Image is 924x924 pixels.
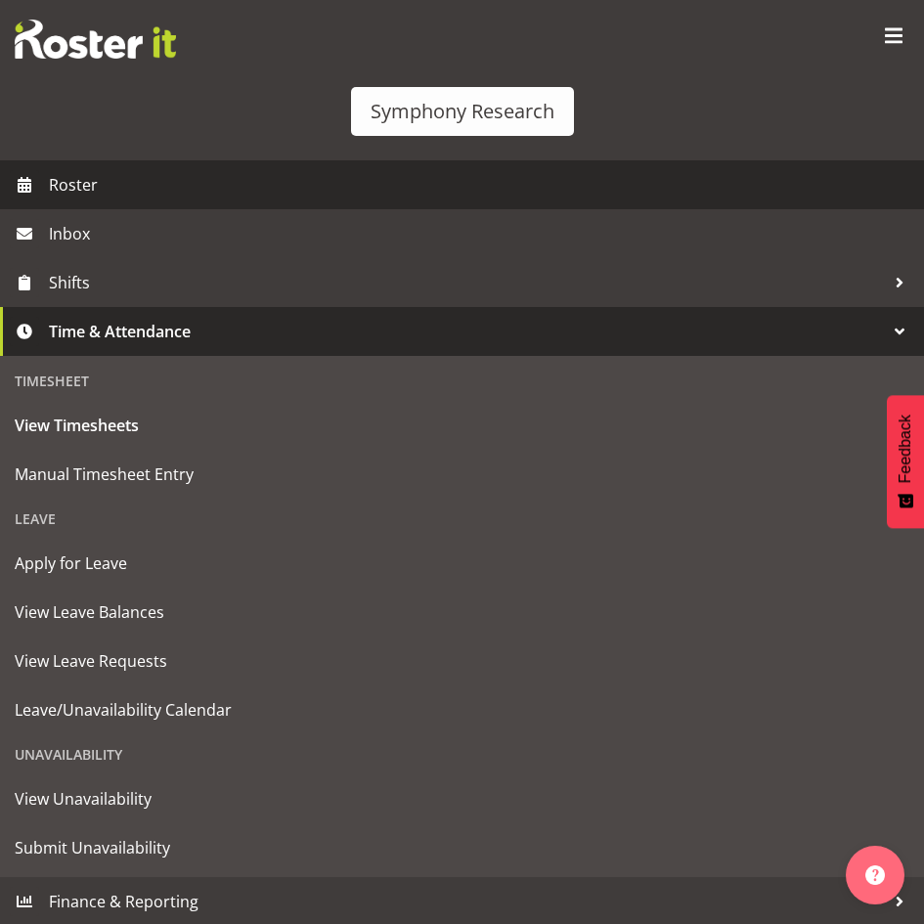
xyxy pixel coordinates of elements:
[49,219,914,248] span: Inbox
[15,695,909,725] span: Leave/Unavailability Calendar
[371,97,554,126] div: Symphony Research
[5,539,919,588] a: Apply for Leave
[5,361,919,401] div: Timesheet
[5,637,919,685] a: View Leave Requests
[887,395,924,528] button: Feedback - Show survey
[49,170,914,199] span: Roster
[15,646,909,676] span: View Leave Requests
[5,774,919,823] a: View Unavailability
[897,415,914,483] span: Feedback
[15,20,176,59] img: Rosterit website logo
[15,597,909,627] span: View Leave Balances
[15,549,909,578] span: Apply for Leave
[5,499,919,539] div: Leave
[15,411,909,440] span: View Timesheets
[15,460,909,489] span: Manual Timesheet Entry
[49,317,885,346] span: Time & Attendance
[5,685,919,734] a: Leave/Unavailability Calendar
[49,887,885,916] span: Finance & Reporting
[15,833,909,862] span: Submit Unavailability
[865,865,885,885] img: help-xxl-2.png
[5,401,919,450] a: View Timesheets
[49,268,885,297] span: Shifts
[5,734,919,774] div: Unavailability
[5,450,919,499] a: Manual Timesheet Entry
[15,784,909,814] span: View Unavailability
[5,823,919,872] a: Submit Unavailability
[5,588,919,637] a: View Leave Balances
